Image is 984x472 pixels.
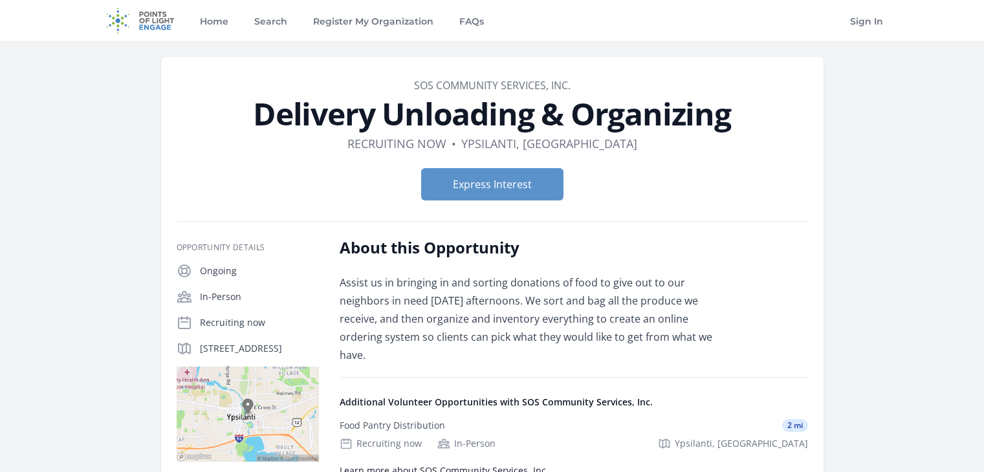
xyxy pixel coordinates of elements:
span: Ypsilanti, [GEOGRAPHIC_DATA] [675,437,808,450]
button: Express Interest [421,168,563,200]
p: [STREET_ADDRESS] [200,342,319,355]
div: • [452,134,456,153]
div: Recruiting now [340,437,422,450]
img: Map [177,367,319,462]
p: Recruiting now [200,316,319,329]
p: In-Person [200,290,319,303]
a: Food Pantry Distribution 2 mi Recruiting now In-Person Ypsilanti, [GEOGRAPHIC_DATA] [334,409,813,460]
a: SOS Community Services, Inc. [414,78,571,92]
h1: Delivery Unloading & Organizing [177,98,808,129]
h2: About this Opportunity [340,237,718,258]
div: Food Pantry Distribution [340,419,445,432]
dd: Recruiting now [347,134,446,153]
h4: Additional Volunteer Opportunities with SOS Community Services, Inc. [340,396,808,409]
span: 2 mi [782,419,808,432]
p: Assist us in bringing in and sorting donations of food to give out to our neighbors in need [DATE... [340,274,718,364]
h3: Opportunity Details [177,242,319,253]
p: Ongoing [200,264,319,277]
dd: Ypsilanti, [GEOGRAPHIC_DATA] [461,134,637,153]
div: In-Person [437,437,496,450]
